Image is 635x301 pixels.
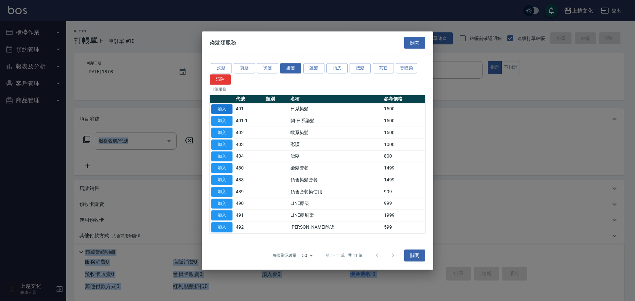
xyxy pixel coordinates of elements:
th: 類別 [264,95,289,103]
button: 加入 [211,151,233,162]
td: 彩護 [289,139,383,151]
td: 歐系染髮 [289,127,383,139]
td: 489 [234,186,264,198]
td: 1500 [382,103,425,115]
button: 燙髮 [257,63,278,73]
button: 接髮 [350,63,371,73]
button: 剪髮 [234,63,255,73]
td: LINE酷刷染 [289,209,383,221]
button: 加入 [211,199,233,209]
td: 999 [382,186,425,198]
p: 第 1–11 筆 共 11 筆 [326,252,362,258]
button: 關閉 [404,37,425,49]
td: LINE酷染 [289,198,383,209]
th: 代號 [234,95,264,103]
button: 護髮 [303,63,324,73]
td: [PERSON_NAME]酷染 [289,221,383,233]
td: 492 [234,221,264,233]
div: 50 [299,246,315,264]
th: 名稱 [289,95,383,103]
th: 參考價格 [382,95,425,103]
button: 清除 [210,74,231,85]
td: 402 [234,127,264,139]
span: 染髮類服務 [210,39,236,46]
td: 488 [234,174,264,186]
td: 491 [234,209,264,221]
button: 加入 [211,175,233,185]
td: 染髮套餐 [289,162,383,174]
td: 401-1 [234,115,264,127]
td: 1500 [382,127,425,139]
button: 加入 [211,128,233,138]
td: 490 [234,198,264,209]
button: 加入 [211,222,233,232]
td: 401 [234,103,264,115]
button: 加入 [211,104,233,114]
td: 999 [382,198,425,209]
td: 599 [382,221,425,233]
button: 加入 [211,187,233,197]
td: 1000 [382,139,425,151]
button: 頭皮 [326,63,348,73]
td: 1500 [382,115,425,127]
button: 洗髮 [211,63,232,73]
td: 日系染髮 [289,103,383,115]
p: 每頁顯示數量 [273,252,297,258]
button: 加入 [211,163,233,173]
td: 1499 [382,162,425,174]
button: 染髮 [280,63,301,73]
td: 403 [234,139,264,151]
td: 480 [234,162,264,174]
td: 開-日系染髮 [289,115,383,127]
td: 預售染髮套餐 [289,174,383,186]
button: 燙或染 [396,63,417,73]
td: 800 [382,150,425,162]
button: 關閉 [404,249,425,262]
button: 其它 [373,63,394,73]
td: 1999 [382,209,425,221]
p: 11 筆服務 [210,86,425,92]
button: 加入 [211,116,233,126]
button: 加入 [211,139,233,150]
button: 加入 [211,210,233,221]
td: 預售套餐染使用 [289,186,383,198]
td: 漂髮 [289,150,383,162]
td: 1499 [382,174,425,186]
td: 404 [234,150,264,162]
